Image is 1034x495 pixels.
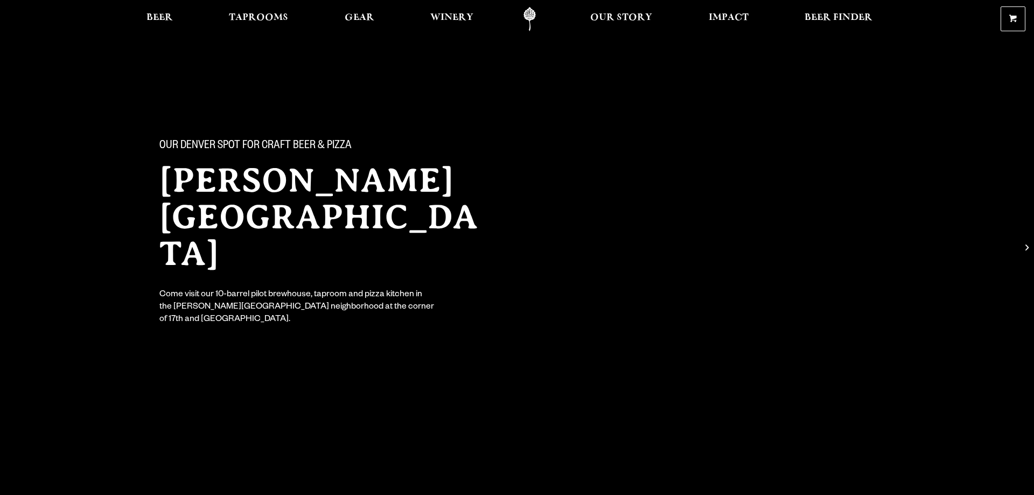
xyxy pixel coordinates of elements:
span: Our Story [590,13,652,22]
a: Gear [338,7,381,31]
div: Come visit our 10-barrel pilot brewhouse, taproom and pizza kitchen in the [PERSON_NAME][GEOGRAPH... [159,289,435,326]
a: Impact [702,7,756,31]
span: Winery [430,13,473,22]
span: Impact [709,13,749,22]
span: Gear [345,13,374,22]
span: Beer [146,13,173,22]
h2: [PERSON_NAME][GEOGRAPHIC_DATA] [159,162,495,272]
span: Beer Finder [805,13,872,22]
span: Our Denver spot for craft beer & pizza [159,140,352,154]
a: Taprooms [222,7,295,31]
a: Beer Finder [798,7,879,31]
a: Winery [423,7,480,31]
a: Beer [139,7,180,31]
a: Our Story [583,7,659,31]
span: Taprooms [229,13,288,22]
a: Odell Home [509,7,550,31]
